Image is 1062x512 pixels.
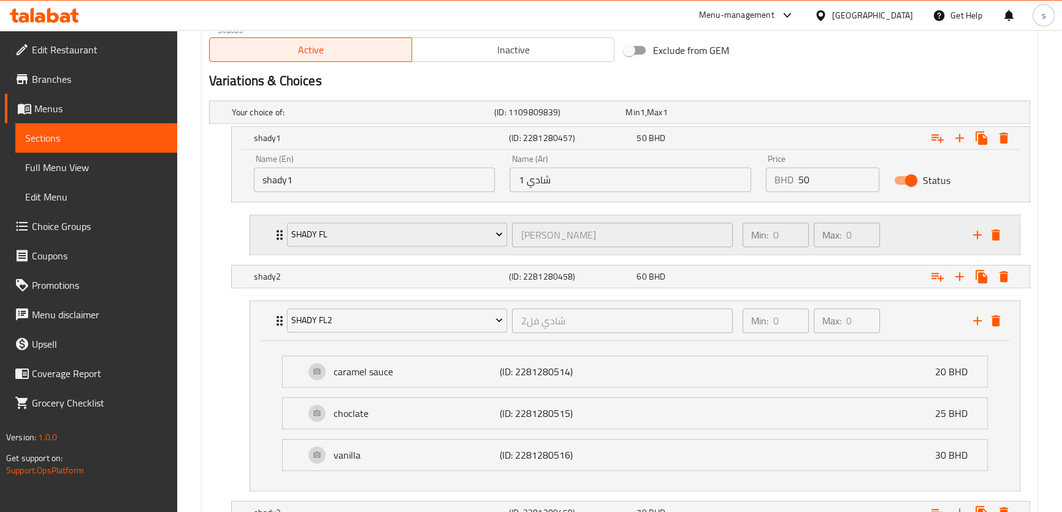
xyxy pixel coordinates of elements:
[6,450,63,466] span: Get support on:
[34,101,167,116] span: Menus
[25,160,167,175] span: Full Menu View
[291,227,503,242] span: shady fl
[287,308,508,333] button: shady fl2
[699,8,774,23] div: Menu-management
[1041,9,1045,22] span: s
[334,448,500,462] p: vanilla
[971,266,993,288] button: Clone new choice
[625,104,640,120] span: Min
[653,43,729,58] span: Exclude from GEM
[774,172,793,187] p: BHD
[5,388,177,418] a: Grocery Checklist
[5,300,177,329] a: Menu disclaimer
[334,364,500,379] p: caramel sauce
[993,127,1015,149] button: Delete shady1
[283,440,987,470] div: Expand
[832,9,913,22] div: [GEOGRAPHIC_DATA]
[935,406,977,421] p: 25 BHD
[935,448,977,462] p: 30 BHD
[32,278,167,292] span: Promotions
[798,167,879,192] input: Please enter price
[949,127,971,149] button: Add new choice
[5,329,177,359] a: Upsell
[38,429,57,445] span: 1.0.0
[971,127,993,149] button: Clone new choice
[32,307,167,322] span: Menu disclaimer
[232,127,1030,149] div: Expand
[926,127,949,149] button: Add choice group
[500,406,611,421] p: (ID: 2281280515)
[334,406,500,421] p: choclate
[494,106,621,118] h5: (ID: 1109809839)
[15,182,177,212] a: Edit Menu
[640,104,645,120] span: 1
[923,173,950,188] span: Status
[15,153,177,182] a: Full Menu View
[254,132,504,144] h5: shady1
[250,215,1020,254] div: Expand
[209,37,412,62] button: Active
[5,270,177,300] a: Promotions
[751,313,768,328] p: Min:
[649,269,665,285] span: BHD
[32,395,167,410] span: Grocery Checklist
[32,219,167,234] span: Choice Groups
[210,101,1030,123] div: Expand
[926,266,949,288] button: Add choice group
[5,94,177,123] a: Menus
[500,448,611,462] p: (ID: 2281280516)
[417,41,609,59] span: Inactive
[949,266,971,288] button: Add new choice
[5,212,177,241] a: Choice Groups
[625,106,752,118] div: ,
[254,270,504,283] h5: shady2
[636,269,646,285] span: 60
[25,189,167,204] span: Edit Menu
[647,104,662,120] span: Max
[509,132,632,144] h5: (ID: 2281280457)
[215,41,407,59] span: Active
[6,429,36,445] span: Version:
[5,241,177,270] a: Coupons
[500,364,611,379] p: (ID: 2281280514)
[968,226,987,244] button: add
[509,270,632,283] h5: (ID: 2281280458)
[5,359,177,388] a: Coverage Report
[232,106,489,118] h5: Your choice of:
[32,337,167,351] span: Upsell
[25,131,167,145] span: Sections
[5,64,177,94] a: Branches
[240,210,1030,260] li: Expand
[32,42,167,57] span: Edit Restaurant
[987,226,1005,244] button: delete
[32,248,167,263] span: Coupons
[254,167,495,192] input: Enter name En
[15,123,177,153] a: Sections
[822,313,841,328] p: Max:
[663,104,668,120] span: 1
[822,227,841,242] p: Max:
[649,130,665,146] span: BHD
[283,398,987,429] div: Expand
[411,37,614,62] button: Inactive
[968,311,987,330] button: add
[6,462,84,478] a: Support.OpsPlatform
[209,72,1030,90] h2: Variations & Choices
[32,72,167,86] span: Branches
[291,313,503,328] span: shady fl2
[32,366,167,381] span: Coverage Report
[636,130,646,146] span: 50
[993,266,1015,288] button: Delete shady2
[510,167,751,192] input: Enter name Ar
[751,227,768,242] p: Min:
[987,311,1005,330] button: delete
[5,35,177,64] a: Edit Restaurant
[240,296,1030,496] li: ExpandExpandExpandExpand
[287,223,508,247] button: shady fl
[283,356,987,387] div: Expand
[250,301,1020,340] div: Expand
[232,266,1030,288] div: Expand
[935,364,977,379] p: 20 BHD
